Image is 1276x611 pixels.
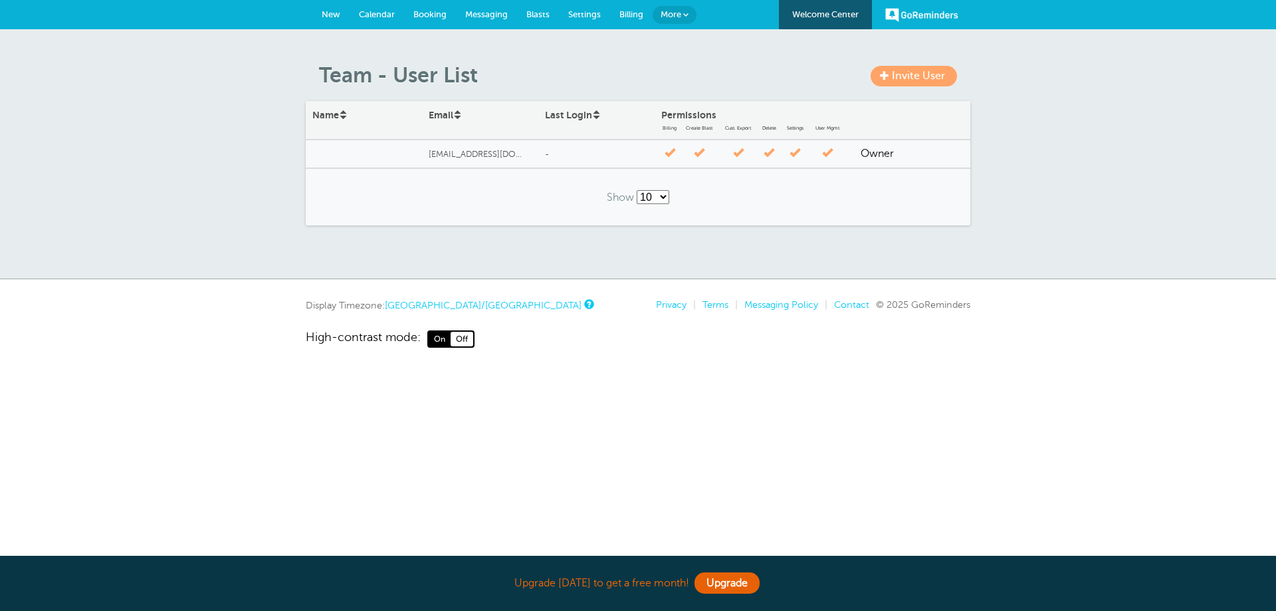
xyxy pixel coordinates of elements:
a: Contact [834,299,869,310]
span: More [661,9,681,19]
a: This is the timezone being used to display dates and times to you on this device. Click the timez... [584,300,592,308]
a: [GEOGRAPHIC_DATA]/[GEOGRAPHIC_DATA] [385,300,582,310]
span: User Mgmt [811,126,844,132]
span: Blasts [526,9,550,19]
span: Invite User [892,70,945,82]
a: High-contrast mode: On Off [306,330,970,348]
a: [EMAIL_ADDRESS][DOMAIN_NAME] [422,143,538,166]
span: Booking [413,9,447,19]
a: Name [312,110,348,120]
span: Off [451,332,473,346]
span: Settings [782,126,808,132]
a: Messaging Policy [744,299,818,310]
span: New [322,9,340,19]
a: Privacy [656,299,687,310]
a: Invite User [871,66,957,86]
span: Cust. Export [720,126,756,132]
span: Calendar [359,9,395,19]
span: Messaging [465,9,508,19]
span: On [429,332,451,346]
span: Create Blast [681,126,717,132]
span: Billing [661,126,678,132]
a: Email [429,110,462,120]
div: Display Timezone: [306,299,592,311]
li: | [728,299,738,310]
span: Owner [861,148,894,160]
li: | [687,299,696,310]
span: Billing [619,9,643,19]
a: Upgrade [694,572,760,594]
span: Show [607,191,634,203]
a: - [538,141,655,167]
li: | [818,299,827,310]
a: More [653,6,696,24]
div: Permissions [655,103,854,140]
span: High-contrast mode: [306,330,421,348]
span: [EMAIL_ADDRESS][DOMAIN_NAME] [429,150,528,160]
span: Settings [568,9,601,19]
h1: Team - User List [319,62,970,88]
a: Last Login [545,110,601,120]
a: Terms [702,299,728,310]
span: © 2025 GoReminders [876,299,970,310]
span: Delete [759,126,779,132]
div: Upgrade [DATE] to get a free month! [306,569,970,598]
span: - [545,150,549,159]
